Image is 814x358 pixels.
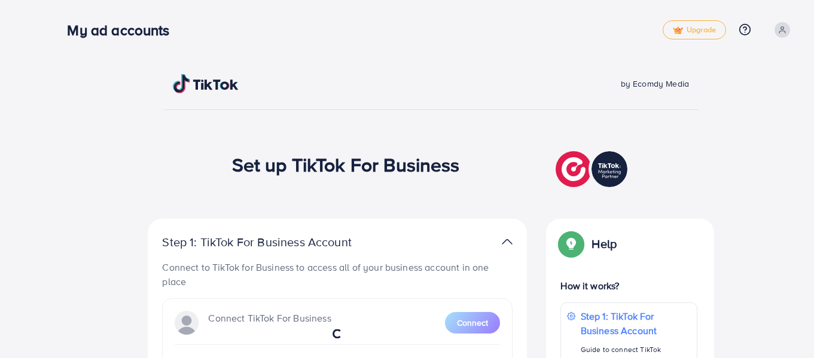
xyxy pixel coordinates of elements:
img: TikTok [173,74,239,93]
img: Popup guide [560,233,582,255]
img: TikTok partner [502,233,513,250]
p: Step 1: TikTok For Business Account [162,235,389,249]
p: Help [592,237,617,251]
p: How it works? [560,279,697,293]
h3: My ad accounts [67,22,179,39]
span: by Ecomdy Media [621,78,689,90]
img: TikTok partner [556,148,630,190]
p: Step 1: TikTok For Business Account [581,309,691,338]
img: tick [673,26,683,35]
a: tickUpgrade [663,20,726,39]
h1: Set up TikTok For Business [232,153,460,176]
span: Upgrade [673,26,716,35]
